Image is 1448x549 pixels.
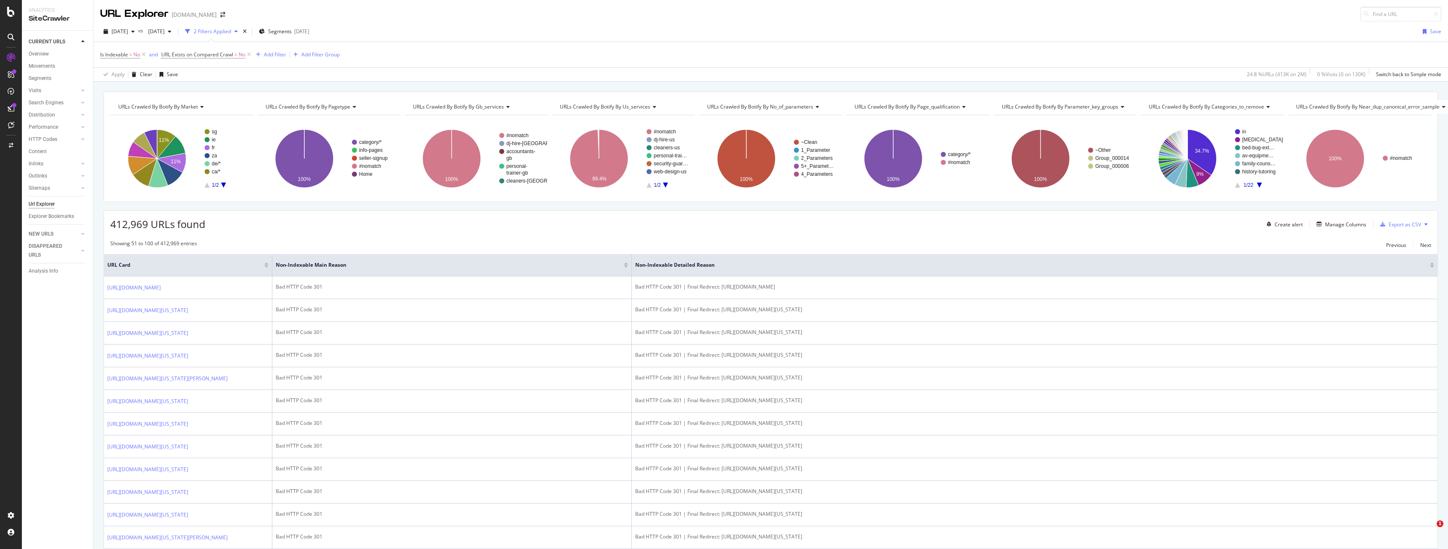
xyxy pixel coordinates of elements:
svg: A chart. [1141,122,1283,195]
text: #nomatch [359,163,381,169]
div: Bad HTTP Code 301 [276,306,628,313]
div: Next [1420,241,1431,249]
div: [DATE] [294,28,309,35]
text: ~Other [1095,147,1111,153]
button: Apply [100,68,125,81]
a: Outlinks [29,172,79,180]
a: Explorer Bookmarks [29,212,87,221]
div: 2 Filters Applied [194,28,231,35]
text: 5+_Paramet… [801,163,834,169]
text: category/* [359,139,382,145]
a: HTTP Codes [29,135,79,144]
text: category/* [948,151,971,157]
div: Switch back to Simple mode [1376,71,1441,78]
div: Analytics [29,7,86,14]
span: URLs Crawled By Botify By pagetype [266,103,350,110]
div: Visits [29,86,41,95]
div: and [149,51,158,58]
text: Group_000006 [1095,163,1129,169]
a: [URL][DOMAIN_NAME][US_STATE] [107,443,188,451]
button: 2 Filters Applied [182,25,241,38]
span: URL Card [107,261,262,269]
svg: A chart. [994,122,1136,195]
text: cleaners-[GEOGRAPHIC_DATA] [506,178,580,184]
text: 11% [171,159,181,164]
span: Segments [268,28,292,35]
div: Add Filter Group [301,51,340,58]
a: [URL][DOMAIN_NAME][US_STATE] [107,488,188,496]
a: [URL][DOMAIN_NAME][US_STATE] [107,306,188,315]
div: Movements [29,62,55,71]
span: No [133,49,140,61]
a: Distribution [29,111,79,119]
text: #nomatch [654,129,676,135]
span: URLs Crawled By Botify By no_of_parameters [707,103,813,110]
h4: URLs Crawled By Botify By market [117,100,246,114]
div: A chart. [552,122,695,195]
text: 4_Parameters [801,171,833,177]
div: Bad HTTP Code 301 [276,419,628,427]
button: Save [156,68,178,81]
svg: A chart. [258,122,400,195]
div: A chart. [1288,122,1431,195]
text: ie [212,137,216,143]
div: Content [29,147,47,156]
a: Search Engines [29,98,79,107]
a: NEW URLS [29,230,79,239]
button: and [149,50,158,58]
div: arrow-right-arrow-left [220,12,225,18]
div: Bad HTTP Code 301 | Final Redirect: [URL][DOMAIN_NAME][US_STATE] [635,442,1434,450]
text: gb [506,155,512,161]
span: URLs Crawled By Botify By parameter_key_groups [1002,103,1118,110]
div: Bad HTTP Code 301 [276,465,628,472]
div: [DOMAIN_NAME] [172,11,217,19]
text: 100% [1329,156,1342,162]
span: Non-Indexable Main Reason [276,261,611,269]
a: [URL][DOMAIN_NAME] [107,284,161,292]
text: 11% [159,137,169,143]
div: Showing 51 to 100 of 412,969 entries [110,240,197,250]
div: Bad HTTP Code 301 [276,533,628,541]
text: Home [359,171,373,177]
span: 2025 Sep. 18th [112,28,128,35]
div: Bad HTTP Code 301 [276,488,628,495]
span: URLs Crawled By Botify By us_services [560,103,650,110]
button: Add Filter Group [290,50,340,60]
div: DISAPPEARED URLS [29,242,71,260]
span: URLs Crawled By Botify By page_qualification [854,103,960,110]
a: Visits [29,86,79,95]
div: Inlinks [29,159,43,168]
text: #nomatch [1390,155,1412,161]
div: Bad HTTP Code 301 | Final Redirect: [URL][DOMAIN_NAME][US_STATE] [635,397,1434,404]
div: Previous [1386,241,1406,249]
text: 1/2 [654,182,661,188]
text: #nomatch [948,159,970,165]
div: Url Explorer [29,200,55,209]
div: Bad HTTP Code 301 | Final Redirect: [URL][DOMAIN_NAME][US_STATE] [635,306,1434,313]
div: Bad HTTP Code 301 | Final Redirect: [URL][DOMAIN_NAME][US_STATE] [635,533,1434,541]
div: URL Explorer [100,7,168,21]
text: 100% [886,176,900,182]
text: history-tutoring [1242,169,1275,175]
div: Bad HTTP Code 301 | Final Redirect: [URL][DOMAIN_NAME][US_STATE] [635,510,1434,518]
div: Bad HTTP Code 301 [276,397,628,404]
div: Distribution [29,111,55,119]
text: za [212,153,217,159]
svg: A chart. [699,122,842,195]
text: 1_Parameter [801,147,830,153]
svg: A chart. [405,122,547,195]
input: Find a URL [1360,7,1441,21]
span: Is Indexable [100,51,128,58]
div: 24.8 % URLs ( 413K on 2M ) [1247,71,1307,78]
text: 100% [1034,176,1047,182]
h4: URLs Crawled By Botify By parameter_key_groups [1000,100,1131,114]
button: Clear [128,68,152,81]
text: seller-signup [359,155,388,161]
h4: URLs Crawled By Botify By gb_services [411,100,540,114]
div: Bad HTTP Code 301 [276,442,628,450]
text: 100% [298,176,311,182]
a: Performance [29,123,79,132]
h4: URLs Crawled By Botify By us_services [558,100,687,114]
span: URLs Crawled By Botify By categories_to_remove [1149,103,1264,110]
